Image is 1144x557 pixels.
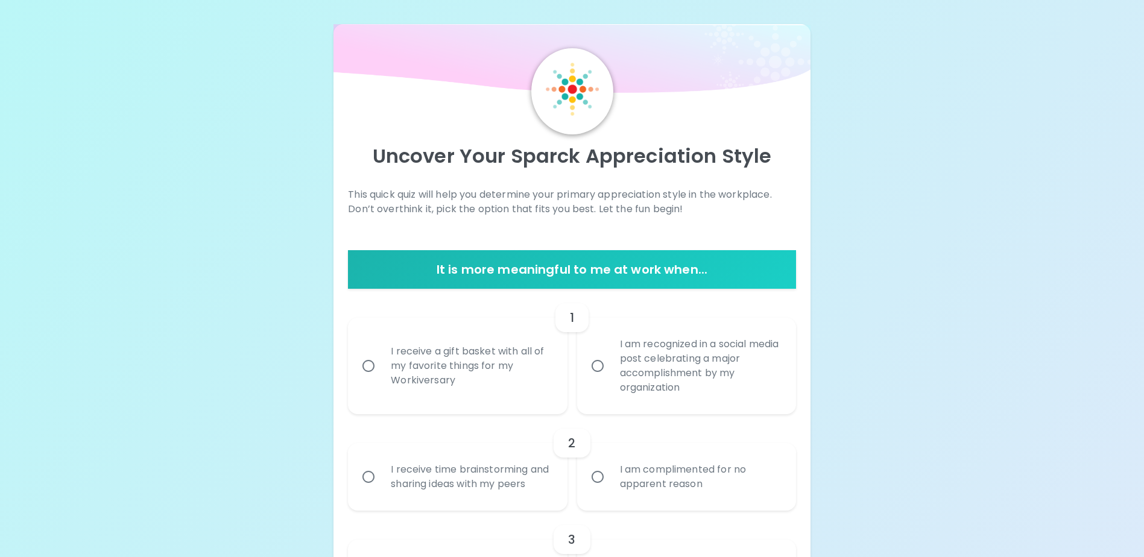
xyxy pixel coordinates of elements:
[353,260,791,279] h6: It is more meaningful to me at work when...
[570,308,574,327] h6: 1
[381,448,560,506] div: I receive time brainstorming and sharing ideas with my peers
[610,323,789,409] div: I am recognized in a social media post celebrating a major accomplishment by my organization
[348,144,795,168] p: Uncover Your Sparck Appreciation Style
[333,24,810,99] img: wave
[348,289,795,414] div: choice-group-check
[610,448,789,506] div: I am complimented for no apparent reason
[568,433,575,453] h6: 2
[568,530,575,549] h6: 3
[546,63,599,116] img: Sparck Logo
[348,187,795,216] p: This quick quiz will help you determine your primary appreciation style in the workplace. Don’t o...
[381,330,560,402] div: I receive a gift basket with all of my favorite things for my Workiversary
[348,414,795,511] div: choice-group-check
